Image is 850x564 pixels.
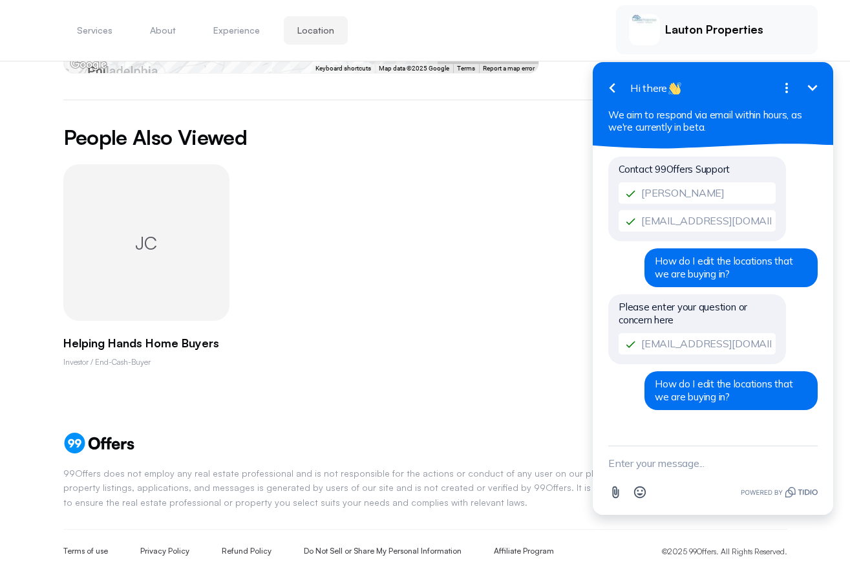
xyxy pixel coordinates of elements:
button: Services [63,16,126,45]
a: Refund Policy [222,546,271,557]
button: About [136,16,189,45]
span: Map data ©2025 Google [379,65,449,72]
img: Google [67,56,110,73]
span: JC [135,230,157,255]
a: Terms of use [63,546,108,557]
p: Helping Hands Home Buyers [63,336,230,351]
a: JCHelping Hands Home BuyersInvestor / End-Cash-Buyer [63,164,230,368]
a: Privacy Policy [140,546,189,557]
button: Experience [200,16,273,45]
a: Terms [457,65,475,72]
iframe: Tidio Chat [576,33,850,532]
p: ©2025 99Offers. All Rights Reserved. [662,545,787,558]
a: Open this area in Google Maps (opens a new window) [67,56,110,73]
h2: People Also Viewed [63,126,787,149]
a: Report a map error [483,65,535,72]
p: 99Offers does not employ any real estate professional and is not responsible for the actions or c... [63,466,787,510]
p: Investor / End-Cash-Buyer [63,356,230,368]
p: Lauton Properties [665,23,794,37]
button: Keyboard shortcuts [315,64,371,73]
swiper-slide: 1 / 1 [63,164,230,368]
button: Location [284,16,348,45]
a: Do Not Sell or Share My Personal Information [304,546,462,557]
img: Lauran Bonaparte [629,14,660,45]
a: Affiliate Program [494,546,554,557]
